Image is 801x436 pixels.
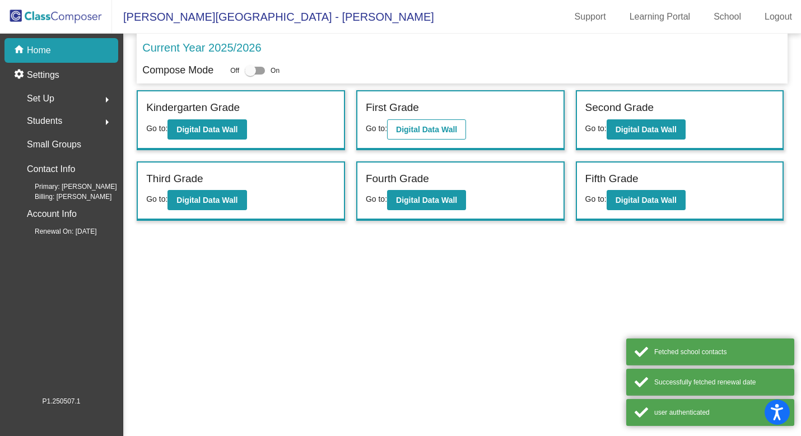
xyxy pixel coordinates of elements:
[146,194,167,203] span: Go to:
[27,44,51,57] p: Home
[366,124,387,133] span: Go to:
[654,347,786,357] div: Fetched school contacts
[607,119,686,140] button: Digital Data Wall
[27,137,81,152] p: Small Groups
[167,190,246,210] button: Digital Data Wall
[112,8,434,26] span: [PERSON_NAME][GEOGRAPHIC_DATA] - [PERSON_NAME]
[366,171,429,187] label: Fourth Grade
[607,190,686,210] button: Digital Data Wall
[396,196,457,205] b: Digital Data Wall
[142,63,213,78] p: Compose Mode
[27,161,75,177] p: Contact Info
[27,206,77,222] p: Account Info
[230,66,239,76] span: Off
[142,39,261,56] p: Current Year 2025/2026
[396,125,457,134] b: Digital Data Wall
[146,171,203,187] label: Third Grade
[756,8,801,26] a: Logout
[705,8,750,26] a: School
[585,171,639,187] label: Fifth Grade
[17,182,117,192] span: Primary: [PERSON_NAME]
[585,124,607,133] span: Go to:
[146,124,167,133] span: Go to:
[616,125,677,134] b: Digital Data Wall
[27,68,59,82] p: Settings
[176,196,237,205] b: Digital Data Wall
[100,93,114,106] mat-icon: arrow_right
[146,100,240,116] label: Kindergarten Grade
[13,68,27,82] mat-icon: settings
[585,100,654,116] label: Second Grade
[176,125,237,134] b: Digital Data Wall
[27,91,54,106] span: Set Up
[17,192,111,202] span: Billing: [PERSON_NAME]
[616,196,677,205] b: Digital Data Wall
[654,377,786,387] div: Successfully fetched renewal date
[100,115,114,129] mat-icon: arrow_right
[387,190,466,210] button: Digital Data Wall
[271,66,280,76] span: On
[17,226,96,236] span: Renewal On: [DATE]
[13,44,27,57] mat-icon: home
[585,194,607,203] span: Go to:
[566,8,615,26] a: Support
[366,194,387,203] span: Go to:
[621,8,700,26] a: Learning Portal
[167,119,246,140] button: Digital Data Wall
[387,119,466,140] button: Digital Data Wall
[366,100,419,116] label: First Grade
[654,407,786,418] div: user authenticated
[27,113,62,129] span: Students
